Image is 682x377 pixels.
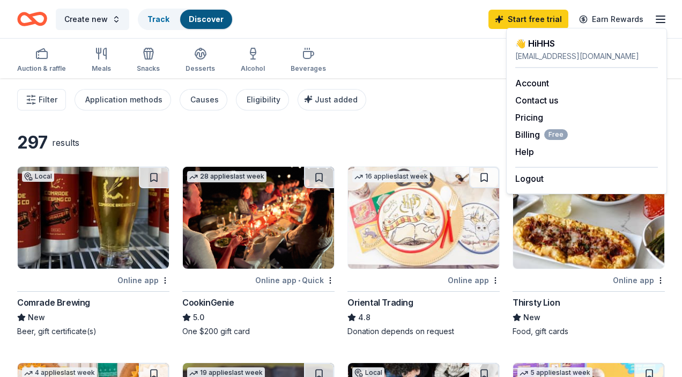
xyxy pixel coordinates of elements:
div: Desserts [186,64,215,73]
button: BillingFree [515,128,568,141]
div: Food, gift cards [513,326,665,337]
div: Oriental Trading [347,296,413,309]
span: 5.0 [193,311,204,324]
div: Auction & raffle [17,64,66,73]
img: Image for CookinGenie [183,167,334,269]
a: Image for CookinGenie28 applieslast weekOnline app•QuickCookinGenie5.0One $200 gift card [182,166,335,337]
button: TrackDiscover [138,9,233,30]
div: Donation depends on request [347,326,500,337]
a: Discover [189,14,224,24]
div: Eligibility [247,93,280,106]
button: Filter [17,89,66,110]
button: Alcohol [241,43,265,78]
div: Comrade Brewing [17,296,90,309]
div: Snacks [137,64,160,73]
a: Pricing [515,112,543,123]
button: Auction & raffle [17,43,66,78]
div: results [52,136,79,149]
a: Home [17,6,47,32]
div: CookinGenie [182,296,234,309]
div: 16 applies last week [352,171,430,182]
div: Online app [448,273,500,287]
span: Create new [64,13,108,26]
div: Online app Quick [255,273,335,287]
img: Image for Thirsty Lion [513,167,664,269]
button: Just added [298,89,366,110]
img: Image for Oriental Trading [348,167,499,269]
span: • [298,276,300,285]
button: Beverages [291,43,326,78]
button: Meals [92,43,111,78]
div: Beer, gift certificate(s) [17,326,169,337]
a: Image for Thirsty Lion 1 applylast weekLocalOnline appThirsty LionNewFood, gift cards [513,166,665,337]
button: Eligibility [236,89,289,110]
a: Earn Rewards [573,10,650,29]
a: Start free trial [488,10,568,29]
a: Image for Comrade BrewingLocalOnline appComrade BrewingNewBeer, gift certificate(s) [17,166,169,337]
span: New [523,311,540,324]
div: 👋 Hi HHS [515,37,658,50]
span: Filter [39,93,57,106]
button: Snacks [137,43,160,78]
div: Causes [190,93,219,106]
div: 28 applies last week [187,171,266,182]
a: Account [515,78,549,88]
div: Local [22,171,54,182]
div: Application methods [85,93,162,106]
button: Help [515,145,534,158]
button: Logout [515,172,544,185]
div: Thirsty Lion [513,296,560,309]
button: Contact us [515,94,558,107]
div: [EMAIL_ADDRESS][DOMAIN_NAME] [515,50,658,63]
span: 4.8 [358,311,370,324]
div: Online app [613,273,665,287]
div: Beverages [291,64,326,73]
button: Create new [56,9,129,30]
div: Meals [92,64,111,73]
div: Alcohol [241,64,265,73]
a: Image for Oriental Trading16 applieslast weekOnline appOriental Trading4.8Donation depends on req... [347,166,500,337]
button: Desserts [186,43,215,78]
a: Track [147,14,169,24]
div: 297 [17,132,48,153]
img: Image for Comrade Brewing [18,167,169,269]
span: Just added [315,95,358,104]
span: New [28,311,45,324]
button: Causes [180,89,227,110]
button: Application methods [75,89,171,110]
div: Online app [117,273,169,287]
span: Free [544,129,568,140]
span: Billing [515,128,568,141]
div: One $200 gift card [182,326,335,337]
